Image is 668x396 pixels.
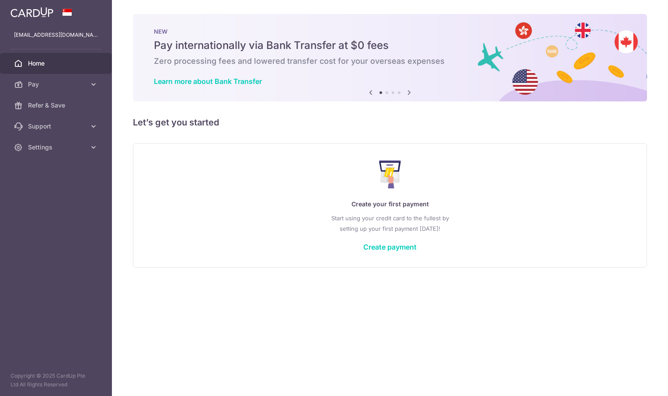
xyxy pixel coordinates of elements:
[14,31,98,39] p: [EMAIL_ADDRESS][DOMAIN_NAME]
[151,199,629,209] p: Create your first payment
[28,80,86,89] span: Pay
[154,56,626,66] h6: Zero processing fees and lowered transfer cost for your overseas expenses
[133,115,647,129] h5: Let’s get you started
[154,28,626,35] p: NEW
[151,213,629,234] p: Start using your credit card to the fullest by setting up your first payment [DATE]!
[28,101,86,110] span: Refer & Save
[28,143,86,152] span: Settings
[28,59,86,68] span: Home
[363,243,417,251] a: Create payment
[154,38,626,52] h5: Pay internationally via Bank Transfer at $0 fees
[133,14,647,101] img: Bank transfer banner
[10,7,53,17] img: CardUp
[154,77,262,86] a: Learn more about Bank Transfer
[379,160,401,188] img: Make Payment
[28,122,86,131] span: Support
